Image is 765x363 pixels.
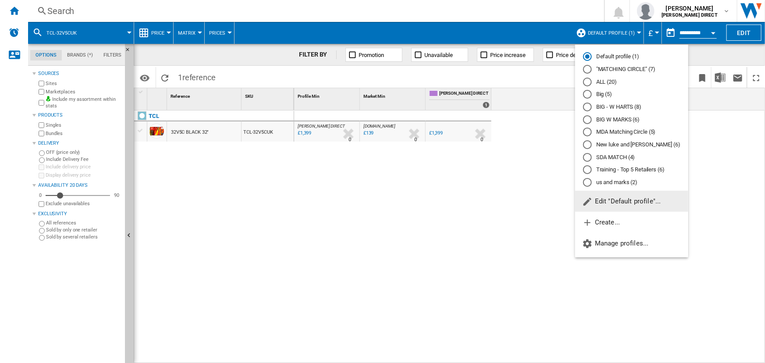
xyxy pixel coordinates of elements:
md-radio-button: New luke and taylor (6) [583,141,680,149]
span: Edit "Default profile"... [582,197,661,205]
md-radio-button: MDA Matching Circle (5) [583,128,680,136]
md-radio-button: ALL (20) [583,78,680,86]
md-radio-button: us and marks (2) [583,178,680,187]
span: Manage profiles... [582,239,649,247]
span: Create... [582,218,620,226]
md-radio-button: SDA MATCH (4) [583,153,680,161]
md-radio-button: BIG - W HARTS (8) [583,103,680,111]
md-radio-button: Training - Top 5 Retailers (6) [583,166,680,174]
md-radio-button: Default profile (1) [583,53,680,61]
md-radio-button: Big (5) [583,90,680,99]
md-radio-button: BIG W MARKS (6) [583,115,680,124]
md-radio-button: "MATCHING CIRCLE" (7) [583,65,680,74]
